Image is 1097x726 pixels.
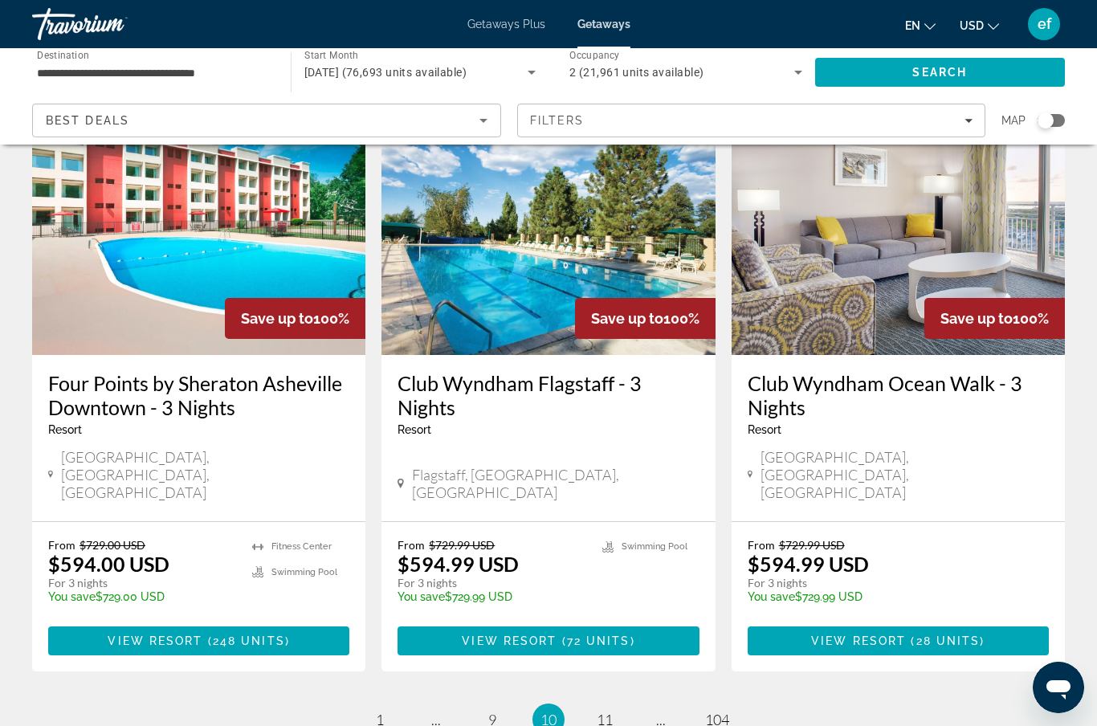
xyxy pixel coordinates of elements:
[241,310,313,327] span: Save up to
[225,298,365,339] div: 100%
[37,49,89,60] span: Destination
[398,423,431,436] span: Resort
[748,626,1049,655] button: View Resort(28 units)
[32,3,193,45] a: Travorium
[46,111,487,130] mat-select: Sort by
[462,634,557,647] span: View Resort
[622,541,687,552] span: Swimming Pool
[916,634,981,647] span: 28 units
[1023,7,1065,41] button: User Menu
[61,448,349,501] span: [GEOGRAPHIC_DATA], [GEOGRAPHIC_DATA], [GEOGRAPHIC_DATA]
[960,14,999,37] button: Change currency
[398,590,445,603] span: You save
[213,634,285,647] span: 248 units
[960,19,984,32] span: USD
[381,98,715,355] img: Club Wyndham Flagstaff - 3 Nights
[429,538,495,552] span: $729.99 USD
[48,590,96,603] span: You save
[569,66,703,79] span: 2 (21,961 units available)
[577,18,630,31] a: Getaways
[924,298,1065,339] div: 100%
[779,538,845,552] span: $729.99 USD
[748,423,781,436] span: Resort
[567,634,630,647] span: 72 units
[1001,109,1026,132] span: Map
[591,310,663,327] span: Save up to
[811,634,906,647] span: View Resort
[467,18,545,31] a: Getaways Plus
[940,310,1013,327] span: Save up to
[398,552,519,576] p: $594.99 USD
[203,634,290,647] span: ( )
[412,466,699,501] span: Flagstaff, [GEOGRAPHIC_DATA], [GEOGRAPHIC_DATA]
[48,626,349,655] button: View Resort(248 units)
[748,552,869,576] p: $594.99 USD
[1033,662,1084,713] iframe: Button to launch messaging window
[80,538,145,552] span: $729.00 USD
[569,50,620,61] span: Occupancy
[1038,16,1051,32] span: ef
[37,63,270,83] input: Select destination
[905,14,936,37] button: Change language
[906,634,985,647] span: ( )
[575,298,716,339] div: 100%
[271,567,337,577] span: Swimming Pool
[912,66,967,79] span: Search
[398,576,585,590] p: For 3 nights
[48,371,349,419] a: Four Points by Sheraton Asheville Downtown - 3 Nights
[748,371,1049,419] a: Club Wyndham Ocean Walk - 3 Nights
[398,626,699,655] button: View Resort(72 units)
[530,114,585,127] span: Filters
[732,98,1065,355] img: Club Wyndham Ocean Walk - 3 Nights
[398,590,585,603] p: $729.99 USD
[48,552,169,576] p: $594.00 USD
[271,541,332,552] span: Fitness Center
[48,576,236,590] p: For 3 nights
[48,538,75,552] span: From
[557,634,634,647] span: ( )
[304,50,358,61] span: Start Month
[748,576,1033,590] p: For 3 nights
[517,104,986,137] button: Filters
[32,98,365,355] img: Four Points by Sheraton Asheville Downtown - 3 Nights
[398,538,425,552] span: From
[48,423,82,436] span: Resort
[304,66,467,79] span: [DATE] (76,693 units available)
[761,448,1049,501] span: [GEOGRAPHIC_DATA], [GEOGRAPHIC_DATA], [GEOGRAPHIC_DATA]
[748,590,1033,603] p: $729.99 USD
[815,58,1066,87] button: Search
[398,371,699,419] a: Club Wyndham Flagstaff - 3 Nights
[748,538,775,552] span: From
[46,114,129,127] span: Best Deals
[905,19,920,32] span: en
[108,634,202,647] span: View Resort
[748,590,795,603] span: You save
[48,590,236,603] p: $729.00 USD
